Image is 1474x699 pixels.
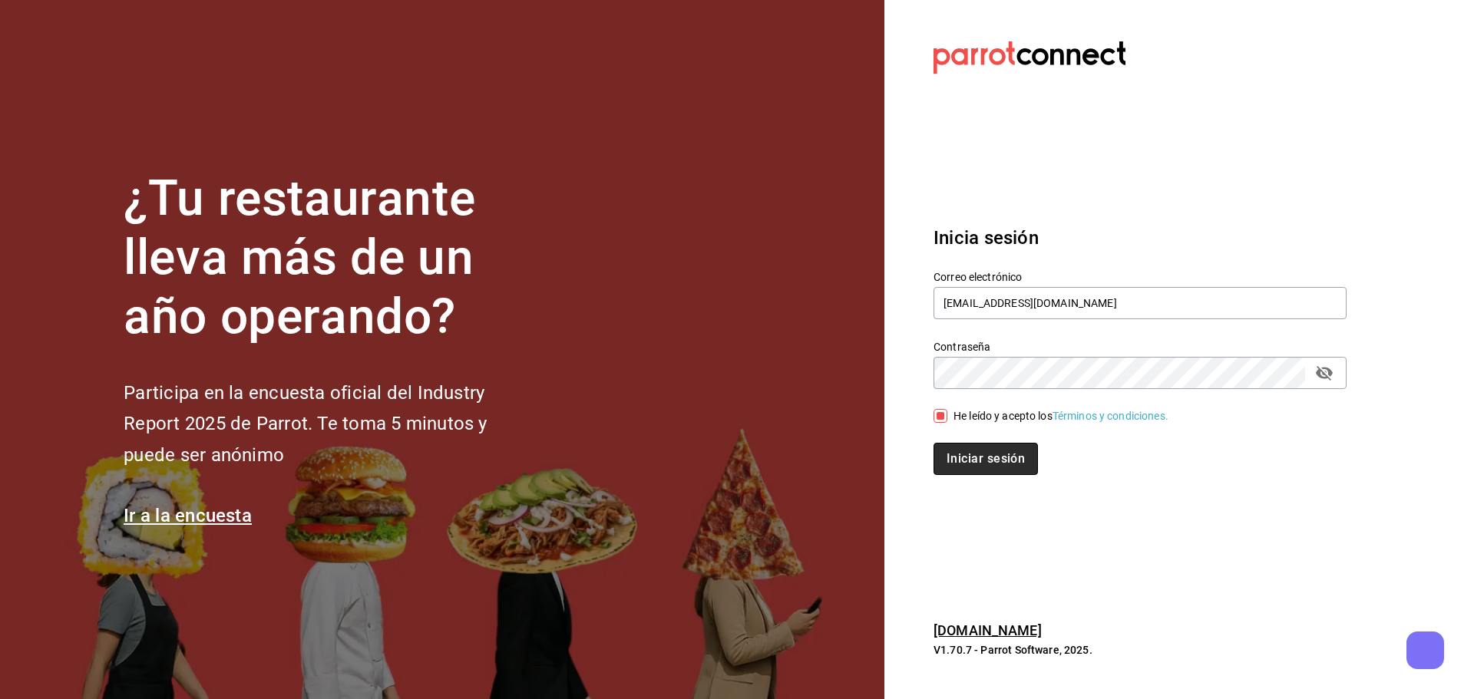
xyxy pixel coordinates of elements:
[934,642,1347,658] p: V1.70.7 - Parrot Software, 2025.
[124,170,538,346] h1: ¿Tu restaurante lleva más de un año operando?
[1311,360,1337,386] button: passwordField
[934,622,1042,638] a: [DOMAIN_NAME]
[934,272,1347,282] label: Correo electrónico
[124,505,252,526] a: Ir a la encuesta
[934,443,1038,475] button: Iniciar sesión
[934,341,1347,352] label: Contraseña
[953,408,1168,424] div: He leído y acepto los
[124,378,538,471] h2: Participa en la encuesta oficial del Industry Report 2025 de Parrot. Te toma 5 minutos y puede se...
[934,224,1347,252] h3: Inicia sesión
[1053,410,1168,422] a: Términos y condiciones.
[934,287,1347,319] input: Ingresa tu correo electrónico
